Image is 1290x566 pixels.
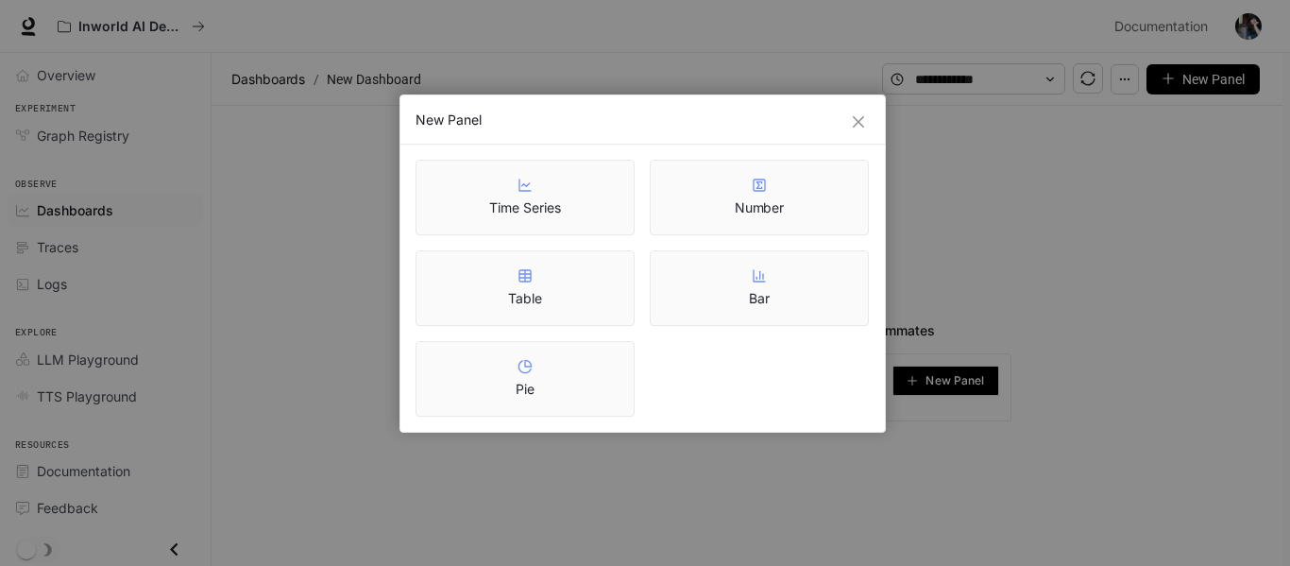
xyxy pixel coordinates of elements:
span: plus [907,375,918,386]
div: New Panel [416,111,870,129]
a: Graph Registry [8,119,203,152]
article: New Dashboard [323,61,425,97]
article: Bar [749,289,770,308]
span: TTS Playground [37,386,137,406]
a: Dashboards [8,194,203,227]
span: Graph Registry [37,126,129,146]
span: Traces [37,237,78,257]
span: sync [1080,71,1095,86]
span: close [851,114,866,129]
a: Traces [8,231,203,264]
span: plus [1162,72,1175,85]
a: Feedback [8,491,203,524]
p: Inworld AI Demos [78,19,184,35]
a: Documentation [1107,8,1222,45]
span: / [314,69,319,90]
span: Logs [37,274,67,294]
button: User avatar [1230,8,1267,45]
a: Documentation [8,455,203,488]
button: New Panel [892,366,999,396]
a: LLM Playground [8,343,203,376]
a: TTS Playground [8,380,203,413]
span: Overview [37,65,95,85]
img: User avatar [1235,13,1262,40]
span: Dark mode toggle [17,539,36,559]
span: LLM Playground [37,350,139,369]
a: Logs [8,267,203,300]
article: Pie [516,380,535,399]
span: Dashboards [37,200,113,220]
span: Dashboards [231,68,305,91]
span: New Panel [1182,69,1245,90]
article: Time Series [489,198,560,217]
span: Documentation [37,461,130,481]
span: Documentation [1114,15,1208,39]
span: Feedback [37,498,98,518]
article: Number [735,198,785,217]
span: New Panel [925,376,984,386]
button: Dashboards [227,68,310,91]
button: Close [848,111,869,132]
a: Overview [8,59,203,92]
button: New Panel [1146,64,1260,94]
button: All workspaces [49,8,213,45]
article: Table [508,289,542,308]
